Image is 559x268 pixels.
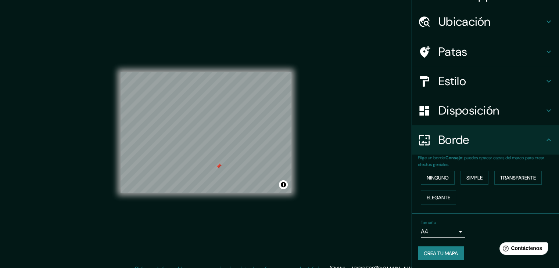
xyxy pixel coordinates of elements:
[427,194,450,201] font: Elegante
[121,72,291,193] canvas: Mapa
[494,239,551,260] iframe: Lanzador de widgets de ayuda
[438,132,469,148] font: Borde
[412,37,559,66] div: Patas
[412,125,559,155] div: Borde
[461,171,488,185] button: Simple
[438,73,466,89] font: Estilo
[445,155,462,161] font: Consejo
[421,228,428,235] font: A4
[279,180,288,189] button: Activar o desactivar atribución
[438,103,499,118] font: Disposición
[421,171,455,185] button: Ninguno
[421,226,465,238] div: A4
[466,174,483,181] font: Simple
[500,174,536,181] font: Transparente
[412,66,559,96] div: Estilo
[418,155,445,161] font: Elige un borde.
[421,220,436,225] font: Tamaño
[418,246,464,260] button: Crea tu mapa
[438,14,491,29] font: Ubicación
[427,174,449,181] font: Ninguno
[438,44,467,59] font: Patas
[412,96,559,125] div: Disposición
[421,191,456,204] button: Elegante
[494,171,542,185] button: Transparente
[418,155,544,167] font: : puedes opacar capas del marco para crear efectos geniales.
[412,7,559,36] div: Ubicación
[424,250,458,257] font: Crea tu mapa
